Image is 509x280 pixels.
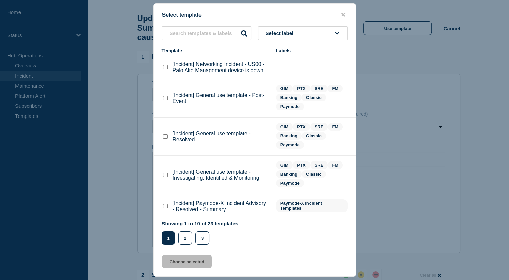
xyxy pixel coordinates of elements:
[162,48,269,53] div: Template
[302,170,326,178] span: Classic
[173,169,269,181] p: [Incident] General use template - Investigating, Identified & Monitoring
[276,179,304,187] span: Paymode
[276,161,293,169] span: GIM
[276,141,304,149] span: Paymode
[162,231,175,245] button: 1
[276,199,348,212] span: Paymode-X Incident Templates
[163,173,168,177] input: [Incident] General use template - Investigating, Identified & Monitoring checkbox
[328,85,343,92] span: FM
[276,85,293,92] span: GIM
[162,26,251,40] input: Search templates & labels
[163,65,168,69] input: [Incident] Networking Incident - US00 - Palo Alto Management device is down checkbox
[162,221,239,226] p: Showing 1 to 10 of 23 templates
[173,131,269,143] p: [Incident] General use template - Resolved
[302,132,326,140] span: Classic
[163,134,168,139] input: [Incident] General use template - Resolved checkbox
[339,12,347,18] button: close button
[302,94,326,101] span: Classic
[162,255,212,268] button: Choose selected
[328,123,343,131] span: FM
[276,103,304,110] span: Paymode
[276,132,302,140] span: Banking
[293,161,310,169] span: PTX
[178,231,192,245] button: 2
[173,200,269,213] p: [Incident] Paymode-X Incident Advisory - Resolved - Summary
[310,123,328,131] span: SRE
[173,92,269,104] p: [Incident] General use template - Post-Event
[266,30,296,36] span: Select label
[276,94,302,101] span: Banking
[276,170,302,178] span: Banking
[293,123,310,131] span: PTX
[163,204,168,208] input: [Incident] Paymode-X Incident Advisory - Resolved - Summary checkbox
[276,123,293,131] span: GIM
[154,12,356,18] div: Select template
[276,48,348,53] div: Labels
[310,161,328,169] span: SRE
[310,85,328,92] span: SRE
[328,161,343,169] span: FM
[258,26,348,40] button: Select label
[195,231,209,245] button: 3
[293,85,310,92] span: PTX
[173,61,269,74] p: [Incident] Networking Incident - US00 - Palo Alto Management device is down
[163,96,168,100] input: [Incident] General use template - Post-Event checkbox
